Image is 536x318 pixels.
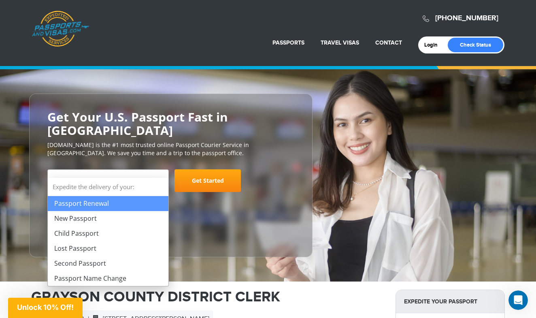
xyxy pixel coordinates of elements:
[48,241,168,256] li: Lost Passport
[396,290,504,313] strong: Expedite Your Passport
[435,14,498,23] a: [PHONE_NUMBER]
[47,196,294,204] span: Starting at $199 + government fees
[375,39,402,46] a: Contact
[47,169,169,192] span: Select Your Service
[17,303,74,312] span: Unlock 10% Off!
[32,11,89,47] a: Passports & [DOMAIN_NAME]
[48,256,168,271] li: Second Passport
[48,178,168,196] strong: Expedite the delivery of your:
[448,38,503,52] a: Check Status
[47,110,294,137] h2: Get Your U.S. Passport Fast in [GEOGRAPHIC_DATA]
[508,290,528,310] iframe: Intercom live chat
[48,211,168,226] li: New Passport
[48,196,168,211] li: Passport Renewal
[31,290,383,304] h1: GRAYSON COUNTY DISTRICT CLERK
[321,39,359,46] a: Travel Visas
[47,141,294,157] p: [DOMAIN_NAME] is the #1 most trusted online Passport Courier Service in [GEOGRAPHIC_DATA]. We sav...
[174,169,241,192] a: Get Started
[8,298,83,318] div: Unlock 10% Off!
[272,39,304,46] a: Passports
[48,226,168,241] li: Child Passport
[48,271,168,286] li: Passport Name Change
[48,178,168,286] li: Expedite the delivery of your:
[54,177,119,186] span: Select Your Service
[54,173,160,195] span: Select Your Service
[424,42,443,48] a: Login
